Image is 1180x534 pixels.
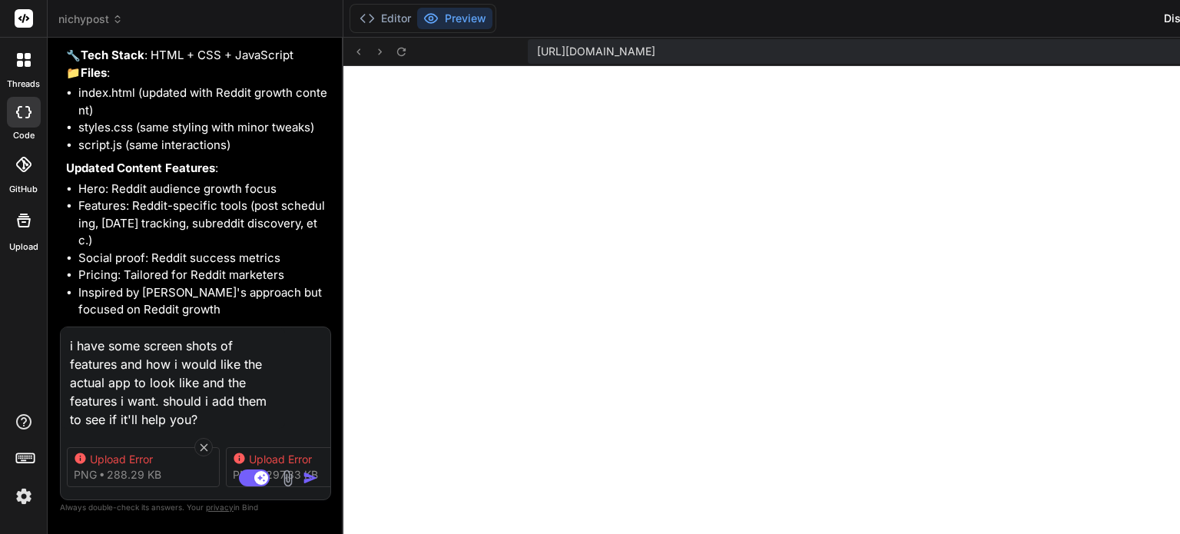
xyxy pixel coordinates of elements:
[9,183,38,196] label: GitHub
[74,467,97,483] span: PNG
[81,48,144,62] strong: Tech Stack
[417,8,492,29] button: Preview
[78,181,328,198] li: Hero: Reddit audience growth focus
[66,160,328,177] p: :
[61,327,285,429] textarea: i have some screen shots of features and how i would like the actual app to look like and the fea...
[9,240,38,254] label: Upload
[78,85,328,119] li: index.html (updated with Reddit growth content)
[78,284,328,319] li: Inspired by [PERSON_NAME]'s approach but focused on Reddit growth
[353,8,417,29] button: Editor
[78,137,328,154] li: script.js (same interactions)
[78,119,328,137] li: styles.css (same styling with minor tweaks)
[7,78,40,91] label: threads
[11,483,37,509] img: settings
[206,502,234,512] span: privacy
[58,12,123,27] span: nichypost
[537,44,655,59] span: [URL][DOMAIN_NAME]
[66,161,215,175] strong: Updated Content Features
[66,30,328,82] p: 🔹 : Reddit Growth App Landing Page 🔧 : HTML + CSS + JavaScript 📁 :
[266,467,318,483] span: 297.33 KB
[78,250,328,267] li: Social proof: Reddit success metrics
[13,129,35,142] label: code
[249,452,372,467] div: Upload Error
[78,267,328,284] li: Pricing: Tailored for Reddit marketers
[233,467,256,483] span: PNG
[90,452,213,467] div: Upload Error
[78,197,328,250] li: Features: Reddit-specific tools (post scheduling, [DATE] tracking, subreddit discovery, etc.)
[60,500,331,515] p: Always double-check its answers. Your in Bind
[279,469,297,487] img: attachment
[81,65,107,80] strong: Files
[107,467,161,483] span: 288.29 KB
[66,326,326,358] strong: Shall I go ahead and rewrite the content to match your Reddit audience growth mission?
[303,470,318,486] img: icon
